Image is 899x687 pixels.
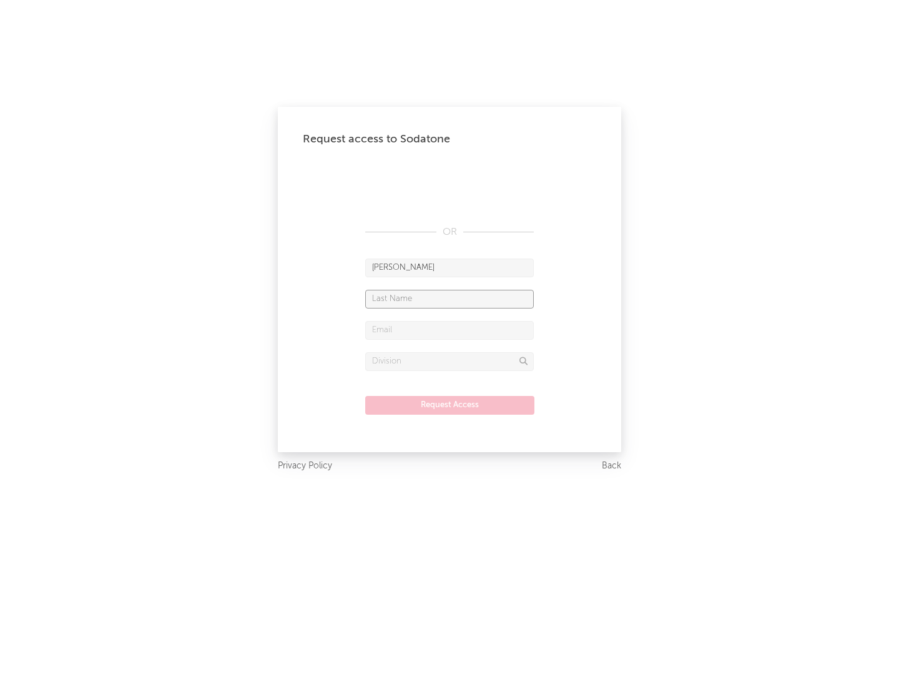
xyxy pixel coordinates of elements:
div: OR [365,225,534,240]
input: First Name [365,259,534,277]
input: Last Name [365,290,534,309]
button: Request Access [365,396,534,415]
a: Back [602,458,621,474]
a: Privacy Policy [278,458,332,474]
input: Email [365,321,534,340]
input: Division [365,352,534,371]
div: Request access to Sodatone [303,132,596,147]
